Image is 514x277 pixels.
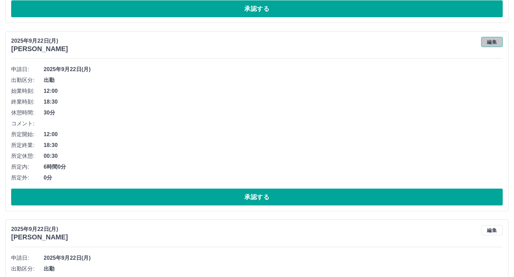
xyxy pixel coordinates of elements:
[44,65,503,73] span: 2025年9月22日(月)
[44,174,503,182] span: 0分
[44,141,503,149] span: 18:30
[11,189,503,206] button: 承認する
[11,120,44,128] span: コメント:
[11,130,44,138] span: 所定開始:
[11,87,44,95] span: 始業時刻:
[44,87,503,95] span: 12:00
[11,254,44,262] span: 申請日:
[11,174,44,182] span: 所定外:
[11,37,68,45] p: 2025年9月22日(月)
[11,0,503,17] button: 承認する
[44,98,503,106] span: 18:30
[44,254,503,262] span: 2025年9月22日(月)
[11,65,44,73] span: 申請日:
[44,76,503,84] span: 出勤
[44,130,503,138] span: 12:00
[11,233,68,241] h3: [PERSON_NAME]
[11,265,44,273] span: 出勤区分:
[11,141,44,149] span: 所定終業:
[44,109,503,117] span: 30分
[481,225,503,235] button: 編集
[481,37,503,47] button: 編集
[11,152,44,160] span: 所定休憩:
[44,152,503,160] span: 00:30
[44,265,503,273] span: 出勤
[11,109,44,117] span: 休憩時間:
[44,163,503,171] span: 6時間0分
[11,45,68,53] h3: [PERSON_NAME]
[11,76,44,84] span: 出勤区分:
[11,98,44,106] span: 終業時刻:
[11,163,44,171] span: 所定内:
[11,225,68,233] p: 2025年9月22日(月)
